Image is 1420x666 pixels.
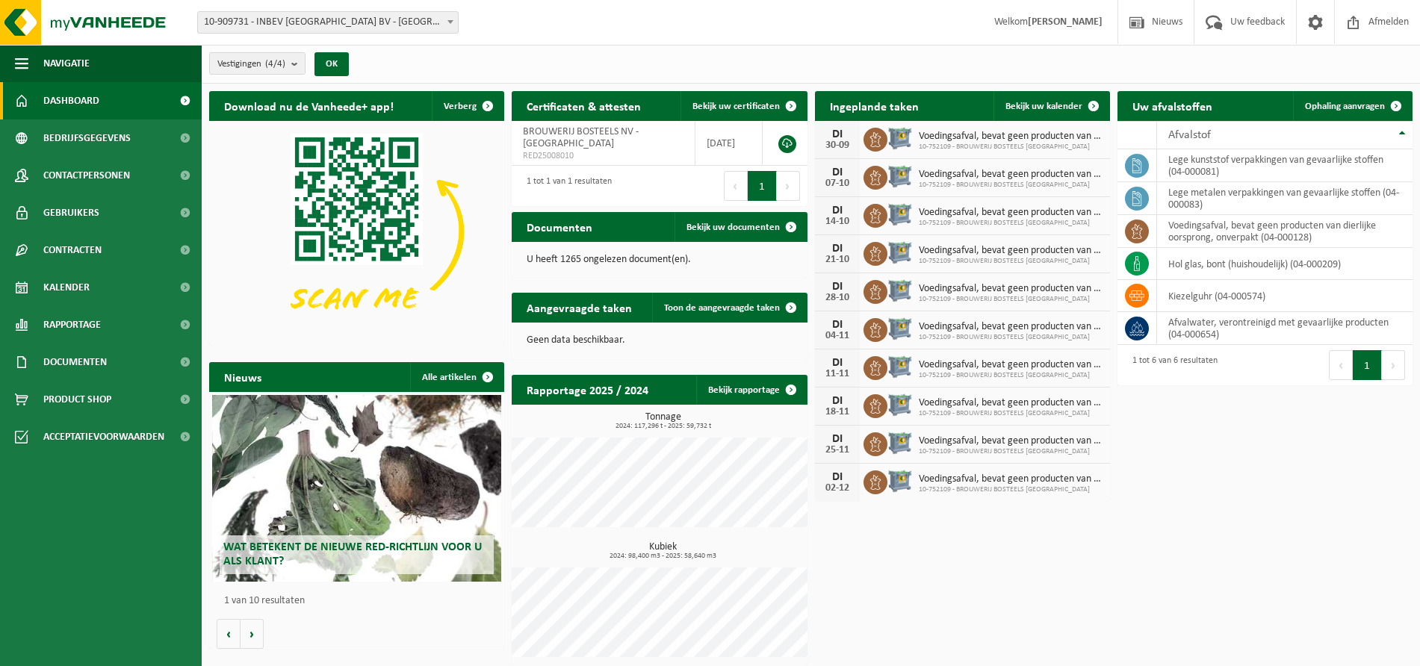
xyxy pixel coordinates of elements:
[822,471,852,483] div: DI
[696,375,806,405] a: Bekijk rapportage
[822,433,852,445] div: DI
[919,485,1103,494] span: 10-752109 - BROUWERIJ BOSTEELS [GEOGRAPHIC_DATA]
[822,445,852,455] div: 25-11
[748,171,777,201] button: 1
[43,381,111,418] span: Product Shop
[822,255,852,265] div: 21-10
[919,333,1103,342] span: 10-752109 - BROUWERIJ BOSTEELS [GEOGRAPHIC_DATA]
[652,293,806,323] a: Toon de aangevraagde taken
[822,369,852,379] div: 11-11
[1168,129,1211,141] span: Afvalstof
[919,295,1103,304] span: 10-752109 - BROUWERIJ BOSTEELS [GEOGRAPHIC_DATA]
[919,409,1103,418] span: 10-752109 - BROUWERIJ BOSTEELS [GEOGRAPHIC_DATA]
[1382,350,1405,380] button: Next
[1157,280,1413,312] td: kiezelguhr (04-000574)
[919,321,1103,333] span: Voedingsafval, bevat geen producten van dierlijke oorsprong, onverpakt
[209,362,276,391] h2: Nieuws
[43,45,90,82] span: Navigatie
[887,316,913,341] img: PB-AP-0800-MET-02-01
[1117,91,1227,120] h2: Uw afvalstoffen
[822,293,852,303] div: 28-10
[887,164,913,189] img: PB-AP-0800-MET-02-01
[822,395,852,407] div: DI
[1028,16,1103,28] strong: [PERSON_NAME]
[432,91,503,121] button: Verberg
[43,157,130,194] span: Contactpersonen
[410,362,503,392] a: Alle artikelen
[43,418,164,455] span: Acceptatievoorwaarden
[314,52,349,76] button: OK
[822,407,852,417] div: 18-11
[919,245,1103,257] span: Voedingsafval, bevat geen producten van dierlijke oorsprong, onverpakt
[919,435,1103,447] span: Voedingsafval, bevat geen producten van dierlijke oorsprong, onverpakt
[1305,102,1385,111] span: Ophaling aanvragen
[519,169,612,202] div: 1 tot 1 van 1 resultaten
[919,283,1103,295] span: Voedingsafval, bevat geen producten van dierlijke oorsprong, onverpakt
[212,395,501,582] a: Wat betekent de nieuwe RED-richtlijn voor u als klant?
[519,553,807,560] span: 2024: 98,400 m3 - 2025: 58,640 m3
[519,423,807,430] span: 2024: 117,296 t - 2025: 59,732 t
[822,281,852,293] div: DI
[887,278,913,303] img: PB-AP-0800-MET-02-01
[241,619,264,649] button: Volgende
[217,619,241,649] button: Vorige
[919,219,1103,228] span: 10-752109 - BROUWERIJ BOSTEELS [GEOGRAPHIC_DATA]
[265,59,285,69] count: (4/4)
[919,131,1103,143] span: Voedingsafval, bevat geen producten van dierlijke oorsprong, onverpakt
[887,125,913,151] img: PB-AP-0800-MET-02-01
[919,371,1103,380] span: 10-752109 - BROUWERIJ BOSTEELS [GEOGRAPHIC_DATA]
[777,171,800,201] button: Next
[209,52,306,75] button: Vestigingen(4/4)
[198,12,458,33] span: 10-909731 - INBEV BELGIUM BV - ANDERLECHT
[43,231,102,269] span: Contracten
[1125,349,1218,382] div: 1 tot 6 van 6 resultaten
[919,257,1103,266] span: 10-752109 - BROUWERIJ BOSTEELS [GEOGRAPHIC_DATA]
[209,121,504,342] img: Download de VHEPlus App
[444,102,477,111] span: Verberg
[822,217,852,227] div: 14-10
[1157,215,1413,248] td: voedingsafval, bevat geen producten van dierlijke oorsprong, onverpakt (04-000128)
[692,102,780,111] span: Bekijk uw certificaten
[919,473,1103,485] span: Voedingsafval, bevat geen producten van dierlijke oorsprong, onverpakt
[822,357,852,369] div: DI
[1157,182,1413,215] td: lege metalen verpakkingen van gevaarlijke stoffen (04-000083)
[527,255,792,265] p: U heeft 1265 ongelezen document(en).
[43,82,99,119] span: Dashboard
[43,269,90,306] span: Kalender
[822,178,852,189] div: 07-10
[224,596,497,606] p: 1 van 10 resultaten
[919,169,1103,181] span: Voedingsafval, bevat geen producten van dierlijke oorsprong, onverpakt
[919,447,1103,456] span: 10-752109 - BROUWERIJ BOSTEELS [GEOGRAPHIC_DATA]
[919,397,1103,409] span: Voedingsafval, bevat geen producten van dierlijke oorsprong, onverpakt
[887,240,913,265] img: PB-AP-0800-MET-02-01
[43,306,101,343] span: Rapportage
[512,293,647,322] h2: Aangevraagde taken
[43,194,99,231] span: Gebruikers
[217,53,285,75] span: Vestigingen
[512,212,607,241] h2: Documenten
[887,354,913,379] img: PB-AP-0800-MET-02-01
[724,171,748,201] button: Previous
[223,541,482,567] span: Wat betekent de nieuwe RED-richtlijn voor u als klant?
[822,140,852,151] div: 30-09
[664,303,780,313] span: Toon de aangevraagde taken
[1157,149,1413,182] td: lege kunststof verpakkingen van gevaarlijke stoffen (04-000081)
[675,212,806,242] a: Bekijk uw documenten
[822,319,852,331] div: DI
[512,91,656,120] h2: Certificaten & attesten
[197,11,459,34] span: 10-909731 - INBEV BELGIUM BV - ANDERLECHT
[919,359,1103,371] span: Voedingsafval, bevat geen producten van dierlijke oorsprong, onverpakt
[822,166,852,178] div: DI
[815,91,934,120] h2: Ingeplande taken
[919,207,1103,219] span: Voedingsafval, bevat geen producten van dierlijke oorsprong, onverpakt
[43,119,131,157] span: Bedrijfsgegevens
[686,222,780,232] span: Bekijk uw documenten
[519,412,807,430] h3: Tonnage
[887,392,913,417] img: PB-AP-0800-MET-02-01
[822,331,852,341] div: 04-11
[519,542,807,560] h3: Kubiek
[512,375,663,404] h2: Rapportage 2025 / 2024
[822,243,852,255] div: DI
[822,205,852,217] div: DI
[887,202,913,227] img: PB-AP-0800-MET-02-01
